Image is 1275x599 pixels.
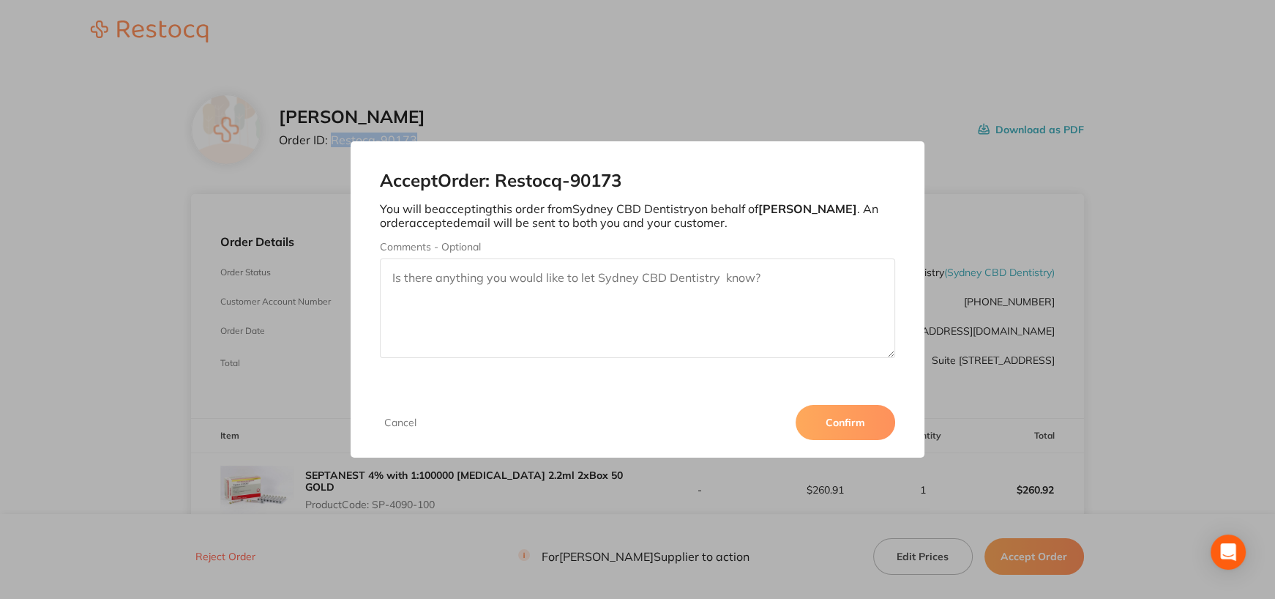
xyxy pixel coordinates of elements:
[380,241,895,253] label: Comments - Optional
[380,171,895,191] h2: Accept Order: Restocq- 90173
[380,202,895,229] p: You will be accepting this order from Sydney CBD Dentistry on behalf of . An order accepted email...
[1211,535,1246,570] div: Open Intercom Messenger
[758,201,857,216] b: [PERSON_NAME]
[380,416,421,429] button: Cancel
[796,405,895,440] button: Confirm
